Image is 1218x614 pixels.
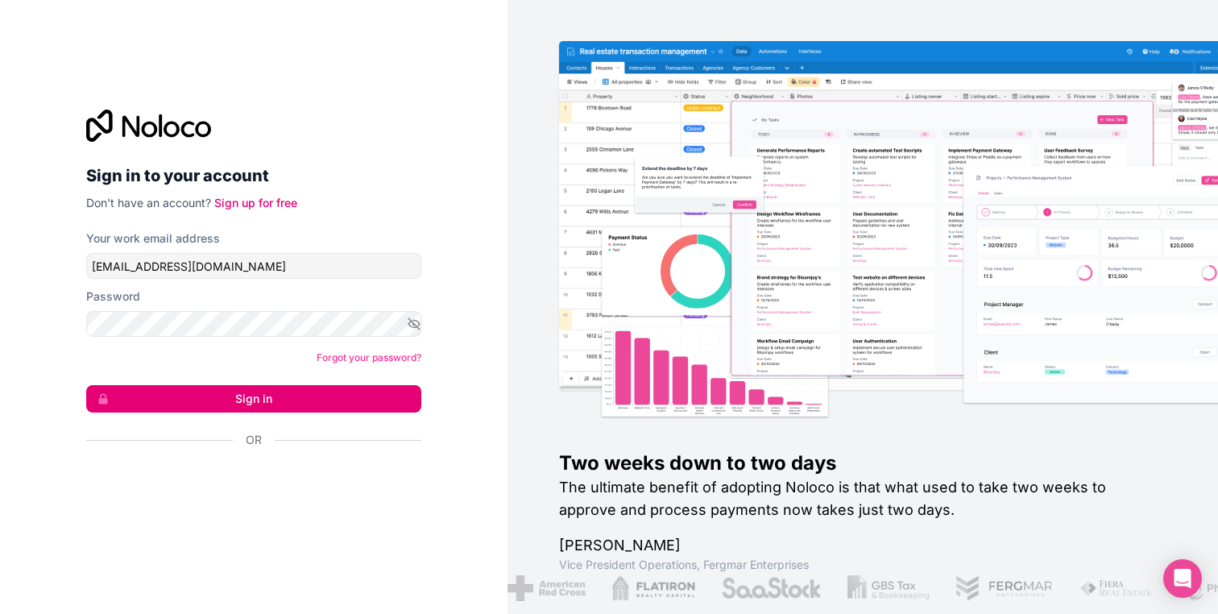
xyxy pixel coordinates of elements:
[598,575,681,601] img: /assets/flatiron-C8eUkumj.png
[559,450,1166,476] h1: Two weeks down to two days
[86,311,421,337] input: Password
[559,557,1166,573] h1: Vice President Operations , Fergmar Enterprises
[706,575,808,601] img: /assets/saastock-C6Zbiodz.png
[86,196,211,210] span: Don't have an account?
[1163,559,1202,598] div: Open Intercom Messenger
[86,161,421,190] h2: Sign in to your account
[246,432,262,448] span: Or
[214,196,297,210] a: Sign up for free
[86,288,140,305] label: Password
[941,575,1039,601] img: /assets/fergmar-CudnrXN5.png
[86,253,421,279] input: Email address
[86,230,220,247] label: Your work email address
[86,385,421,413] button: Sign in
[317,351,421,363] a: Forgot your password?
[559,534,1166,557] h1: [PERSON_NAME]
[834,575,916,601] img: /assets/gbstax-C-GtDUiK.png
[494,575,572,601] img: /assets/american-red-cross-BAupjrZR.png
[1065,575,1141,601] img: /assets/fiera-fwj2N5v4.png
[559,476,1166,521] h2: The ultimate benefit of adopting Noloco is that what used to take two weeks to approve and proces...
[78,466,416,501] iframe: Schaltfläche „Über Google anmelden“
